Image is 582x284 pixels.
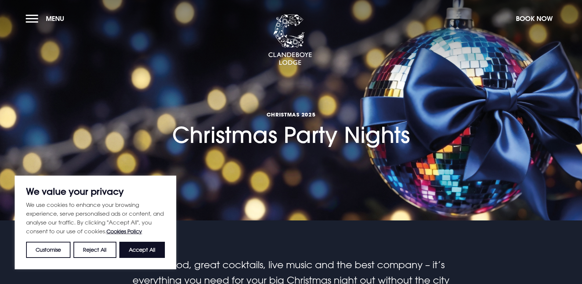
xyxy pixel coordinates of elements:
a: Cookies Policy [106,228,142,234]
button: Menu [26,11,68,26]
button: Accept All [119,242,165,258]
h1: Christmas Party Nights [172,76,410,148]
div: We value your privacy [15,176,176,269]
span: Menu [46,14,64,23]
button: Customise [26,242,71,258]
p: We value your privacy [26,187,165,196]
p: We use cookies to enhance your browsing experience, serve personalised ads or content, and analys... [26,200,165,236]
span: Christmas 2025 [172,111,410,118]
button: Book Now [512,11,556,26]
button: Reject All [73,242,116,258]
img: Clandeboye Lodge [268,14,312,66]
